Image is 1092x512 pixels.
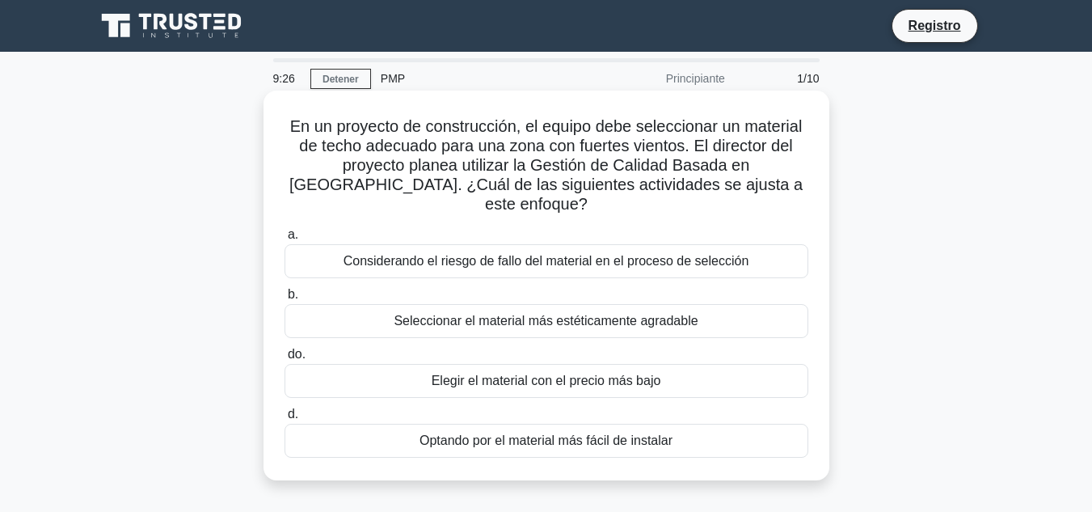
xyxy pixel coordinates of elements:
font: d. [288,407,298,421]
a: Registro [899,15,971,36]
font: Considerando el riesgo de fallo del material en el proceso de selección [344,254,749,268]
font: PMP [381,72,405,85]
font: 9:26 [273,72,295,85]
font: 1/10 [797,72,819,85]
font: Elegir el material con el precio más bajo [432,374,661,387]
font: b. [288,287,298,301]
font: Principiante [666,72,725,85]
font: Optando por el material más fácil de instalar [420,434,672,447]
font: En un proyecto de construcción, el equipo debe seleccionar un material de techo adecuado para una... [289,117,803,213]
font: a. [288,227,298,241]
font: Detener [323,74,359,85]
font: do. [288,347,306,361]
font: Registro [909,19,961,32]
font: Seleccionar el material más estéticamente agradable [394,314,698,328]
a: Detener [310,69,371,89]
